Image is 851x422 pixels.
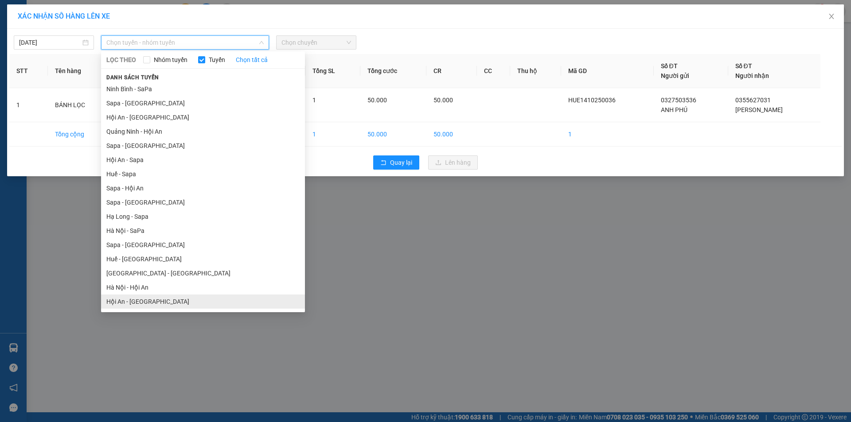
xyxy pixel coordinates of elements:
[48,88,114,122] td: BÁNH LỌC
[661,106,687,113] span: ANH PHÚ
[101,96,305,110] li: Sapa - [GEOGRAPHIC_DATA]
[106,36,264,49] span: Chọn tuyến - nhóm tuyến
[426,122,477,147] td: 50.000
[205,55,229,65] span: Tuyến
[367,97,387,104] span: 50.000
[305,54,361,88] th: Tổng SL
[735,62,752,70] span: Số ĐT
[305,122,361,147] td: 1
[428,155,478,170] button: uploadLên hàng
[360,122,426,147] td: 50.000
[373,155,419,170] button: rollbackQuay lại
[101,294,305,309] li: Hội An - [GEOGRAPHIC_DATA]
[568,97,616,104] span: HUE1410250036
[735,97,771,104] span: 0355627031
[312,97,316,104] span: 1
[101,110,305,124] li: Hội An - [GEOGRAPHIC_DATA]
[101,153,305,167] li: Hội An - Sapa
[735,72,769,79] span: Người nhận
[9,54,48,88] th: STT
[101,167,305,181] li: Huế - Sapa
[360,54,426,88] th: Tổng cước
[561,122,654,147] td: 1
[426,54,477,88] th: CR
[101,224,305,238] li: Hà Nội - SaPa
[101,124,305,139] li: Quảng Ninh - Hội An
[819,4,844,29] button: Close
[48,54,114,88] th: Tên hàng
[19,38,81,47] input: 14/10/2025
[661,62,678,70] span: Số ĐT
[101,181,305,195] li: Sapa - Hội An
[390,158,412,167] span: Quay lại
[9,88,48,122] td: 1
[281,36,351,49] span: Chọn chuyến
[380,159,386,166] span: rollback
[101,280,305,294] li: Hà Nội - Hội An
[101,266,305,280] li: [GEOGRAPHIC_DATA] - [GEOGRAPHIC_DATA]
[101,195,305,209] li: Sapa - [GEOGRAPHIC_DATA]
[433,97,453,104] span: 50.000
[101,238,305,252] li: Sapa - [GEOGRAPHIC_DATA]
[101,82,305,96] li: Ninh Bình - SaPa
[735,106,783,113] span: [PERSON_NAME]
[661,97,696,104] span: 0327503536
[48,122,114,147] td: Tổng cộng
[18,12,110,20] span: XÁC NHẬN SỐ HÀNG LÊN XE
[150,55,191,65] span: Nhóm tuyến
[259,40,264,45] span: down
[106,55,136,65] span: LỌC THEO
[828,13,835,20] span: close
[510,54,562,88] th: Thu hộ
[236,55,268,65] a: Chọn tất cả
[561,54,654,88] th: Mã GD
[101,139,305,153] li: Sapa - [GEOGRAPHIC_DATA]
[101,252,305,266] li: Huế - [GEOGRAPHIC_DATA]
[101,209,305,224] li: Hạ Long - Sapa
[101,74,164,81] span: Danh sách tuyến
[661,72,689,79] span: Người gửi
[477,54,510,88] th: CC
